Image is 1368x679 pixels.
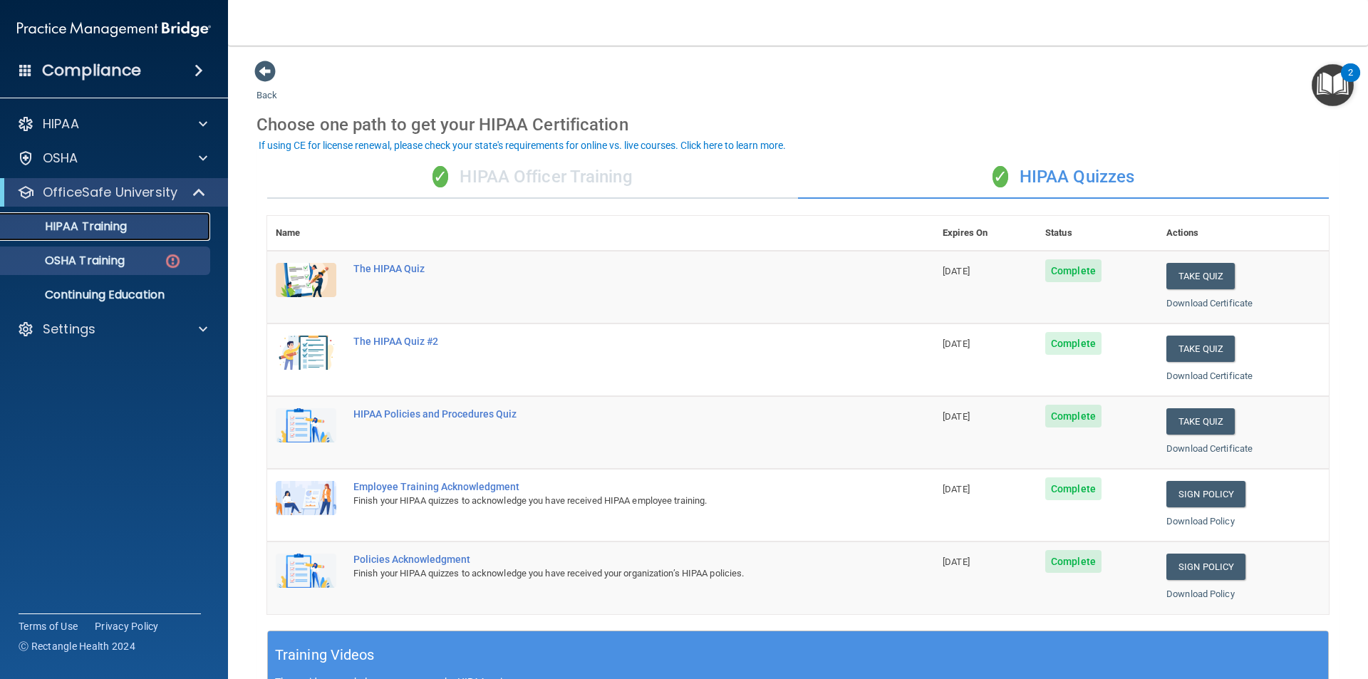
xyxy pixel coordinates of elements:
[43,115,79,133] p: HIPAA
[1045,332,1102,355] span: Complete
[943,411,970,422] span: [DATE]
[17,150,207,167] a: OSHA
[17,184,207,201] a: OfficeSafe University
[267,216,345,251] th: Name
[9,219,127,234] p: HIPAA Training
[275,643,375,668] h5: Training Videos
[943,484,970,494] span: [DATE]
[1045,405,1102,427] span: Complete
[1166,589,1235,599] a: Download Policy
[432,166,448,187] span: ✓
[1166,298,1253,309] a: Download Certificate
[1166,516,1235,527] a: Download Policy
[43,321,95,338] p: Settings
[42,61,141,81] h4: Compliance
[1166,554,1245,580] a: Sign Policy
[1158,216,1329,251] th: Actions
[1166,481,1245,507] a: Sign Policy
[256,104,1339,145] div: Choose one path to get your HIPAA Certification
[1045,550,1102,573] span: Complete
[256,138,788,152] button: If using CE for license renewal, please check your state's requirements for online vs. live cours...
[353,336,863,347] div: The HIPAA Quiz #2
[1045,477,1102,500] span: Complete
[353,565,863,582] div: Finish your HIPAA quizzes to acknowledge you have received your organization’s HIPAA policies.
[19,619,78,633] a: Terms of Use
[943,556,970,567] span: [DATE]
[1166,336,1235,362] button: Take Quiz
[1166,408,1235,435] button: Take Quiz
[95,619,159,633] a: Privacy Policy
[17,115,207,133] a: HIPAA
[259,140,786,150] div: If using CE for license renewal, please check your state's requirements for online vs. live cours...
[943,338,970,349] span: [DATE]
[993,166,1008,187] span: ✓
[943,266,970,276] span: [DATE]
[19,639,135,653] span: Ⓒ Rectangle Health 2024
[43,184,177,201] p: OfficeSafe University
[9,288,204,302] p: Continuing Education
[256,73,277,100] a: Back
[1166,443,1253,454] a: Download Certificate
[353,492,863,509] div: Finish your HIPAA quizzes to acknowledge you have received HIPAA employee training.
[798,156,1329,199] div: HIPAA Quizzes
[353,554,863,565] div: Policies Acknowledgment
[353,481,863,492] div: Employee Training Acknowledgment
[1312,64,1354,106] button: Open Resource Center, 2 new notifications
[353,263,863,274] div: The HIPAA Quiz
[17,321,207,338] a: Settings
[267,156,798,199] div: HIPAA Officer Training
[1037,216,1158,251] th: Status
[1045,259,1102,282] span: Complete
[164,252,182,270] img: danger-circle.6113f641.png
[1166,263,1235,289] button: Take Quiz
[934,216,1037,251] th: Expires On
[17,15,211,43] img: PMB logo
[43,150,78,167] p: OSHA
[9,254,125,268] p: OSHA Training
[353,408,863,420] div: HIPAA Policies and Procedures Quiz
[1166,370,1253,381] a: Download Certificate
[1348,73,1353,91] div: 2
